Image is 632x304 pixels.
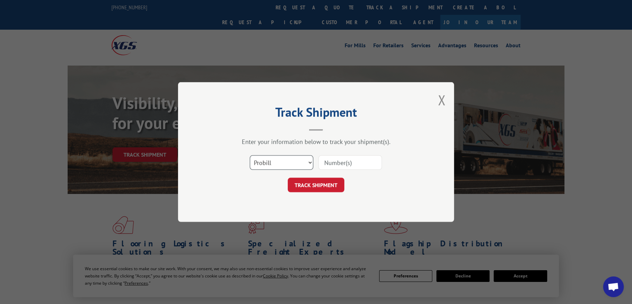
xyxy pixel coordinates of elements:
div: Open chat [603,276,624,297]
h2: Track Shipment [213,107,419,120]
button: Close modal [438,91,445,109]
div: Enter your information below to track your shipment(s). [213,138,419,146]
button: TRACK SHIPMENT [288,178,344,192]
input: Number(s) [318,155,382,170]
